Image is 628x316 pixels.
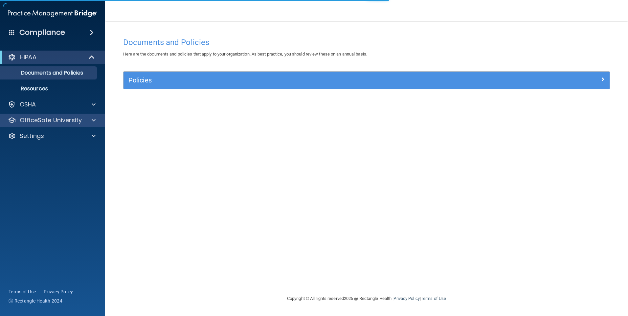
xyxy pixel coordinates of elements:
[9,298,62,304] span: Ⓒ Rectangle Health 2024
[4,70,94,76] p: Documents and Policies
[123,38,610,47] h4: Documents and Policies
[20,101,36,108] p: OSHA
[44,288,73,295] a: Privacy Policy
[20,132,44,140] p: Settings
[123,52,367,56] span: Here are the documents and policies that apply to your organization. As best practice, you should...
[8,116,96,124] a: OfficeSafe University
[20,53,36,61] p: HIPAA
[8,53,95,61] a: HIPAA
[421,296,446,301] a: Terms of Use
[8,7,97,20] img: PMB logo
[4,85,94,92] p: Resources
[247,288,486,309] div: Copyright © All rights reserved 2025 @ Rectangle Health | |
[8,132,96,140] a: Settings
[9,288,36,295] a: Terms of Use
[128,75,605,85] a: Policies
[19,28,65,37] h4: Compliance
[8,101,96,108] a: OSHA
[128,77,483,84] h5: Policies
[393,296,419,301] a: Privacy Policy
[20,116,82,124] p: OfficeSafe University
